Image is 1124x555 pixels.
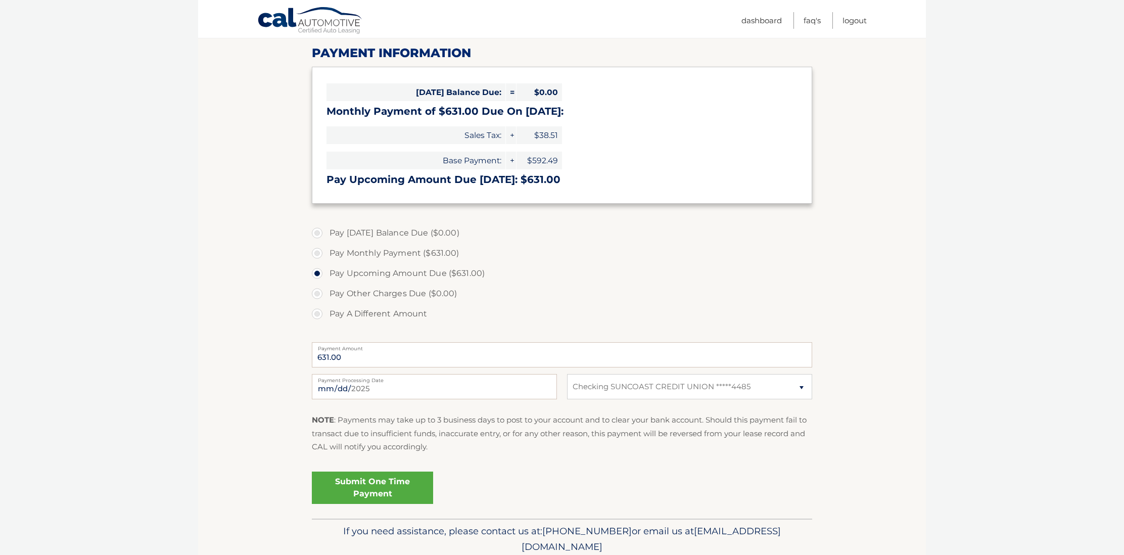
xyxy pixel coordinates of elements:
span: $38.51 [517,126,562,144]
h3: Pay Upcoming Amount Due [DATE]: $631.00 [326,173,798,186]
p: : Payments may take up to 3 business days to post to your account and to clear your bank account.... [312,413,812,453]
label: Payment Amount [312,342,812,350]
label: Payment Processing Date [312,374,557,382]
span: $592.49 [517,152,562,169]
a: FAQ's [804,12,821,29]
h3: Monthly Payment of $631.00 Due On [DATE]: [326,105,798,118]
input: Payment Amount [312,342,812,367]
label: Pay [DATE] Balance Due ($0.00) [312,223,812,243]
span: + [506,152,516,169]
span: + [506,126,516,144]
a: Submit One Time Payment [312,472,433,504]
span: [PHONE_NUMBER] [542,525,632,537]
h2: Payment Information [312,45,812,61]
label: Pay Other Charges Due ($0.00) [312,284,812,304]
input: Payment Date [312,374,557,399]
a: Dashboard [741,12,782,29]
label: Pay Monthly Payment ($631.00) [312,243,812,263]
span: = [506,83,516,101]
a: Cal Automotive [257,7,363,36]
span: Sales Tax: [326,126,505,144]
label: Pay Upcoming Amount Due ($631.00) [312,263,812,284]
span: Base Payment: [326,152,505,169]
span: $0.00 [517,83,562,101]
a: Logout [842,12,867,29]
strong: NOTE [312,415,334,425]
label: Pay A Different Amount [312,304,812,324]
span: [DATE] Balance Due: [326,83,505,101]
